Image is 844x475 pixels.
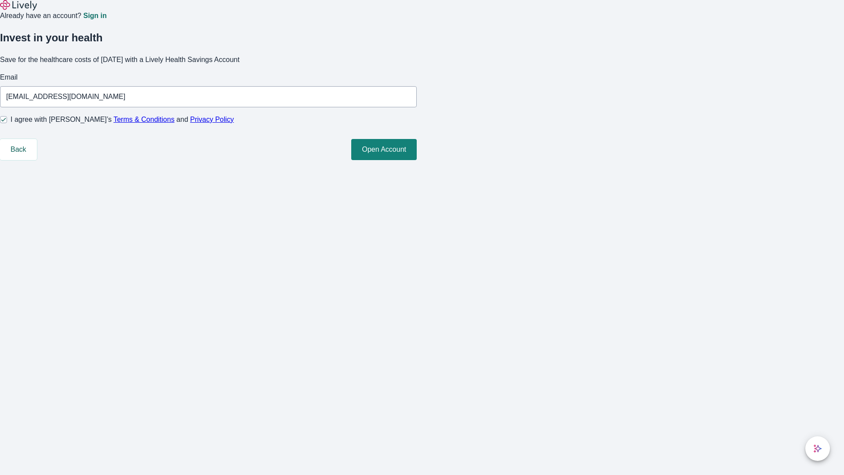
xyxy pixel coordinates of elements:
a: Terms & Conditions [113,116,175,123]
button: chat [805,436,830,461]
svg: Lively AI Assistant [813,444,822,453]
a: Sign in [83,12,106,19]
a: Privacy Policy [190,116,234,123]
button: Open Account [351,139,417,160]
span: I agree with [PERSON_NAME]’s and [11,114,234,125]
